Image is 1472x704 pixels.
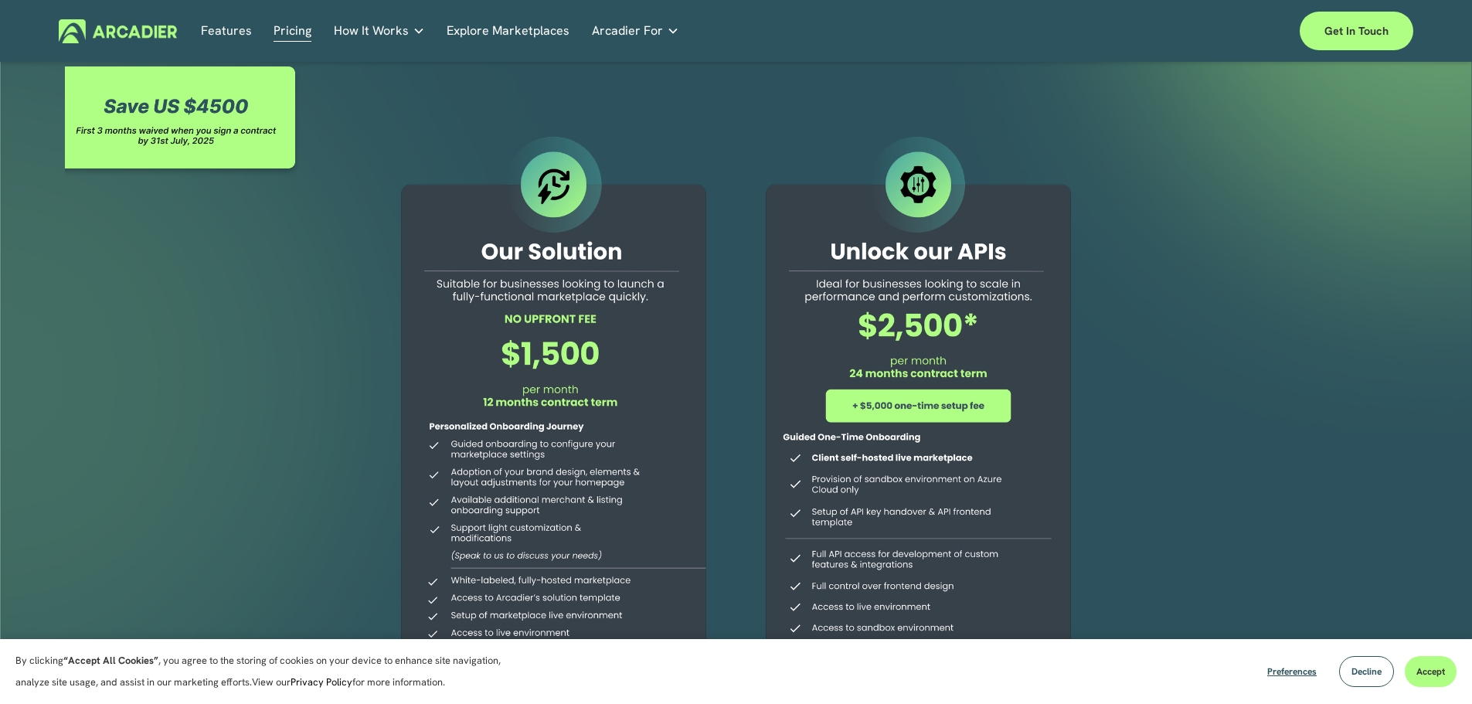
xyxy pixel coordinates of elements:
a: Privacy Policy [291,675,352,689]
a: Get in touch [1300,12,1413,50]
a: folder dropdown [592,19,679,43]
span: Accept [1416,665,1445,678]
img: Arcadier [59,19,177,43]
a: Pricing [274,19,311,43]
strong: “Accept All Cookies” [63,654,158,667]
span: Decline [1351,665,1382,678]
a: Features [201,19,252,43]
button: Accept [1405,656,1457,687]
p: By clicking , you agree to the storing of cookies on your device to enhance site navigation, anal... [15,650,518,693]
span: Preferences [1267,665,1317,678]
span: How It Works [334,20,409,42]
button: Preferences [1256,656,1328,687]
a: folder dropdown [334,19,425,43]
span: Arcadier For [592,20,663,42]
button: Decline [1339,656,1394,687]
a: Explore Marketplaces [447,19,569,43]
